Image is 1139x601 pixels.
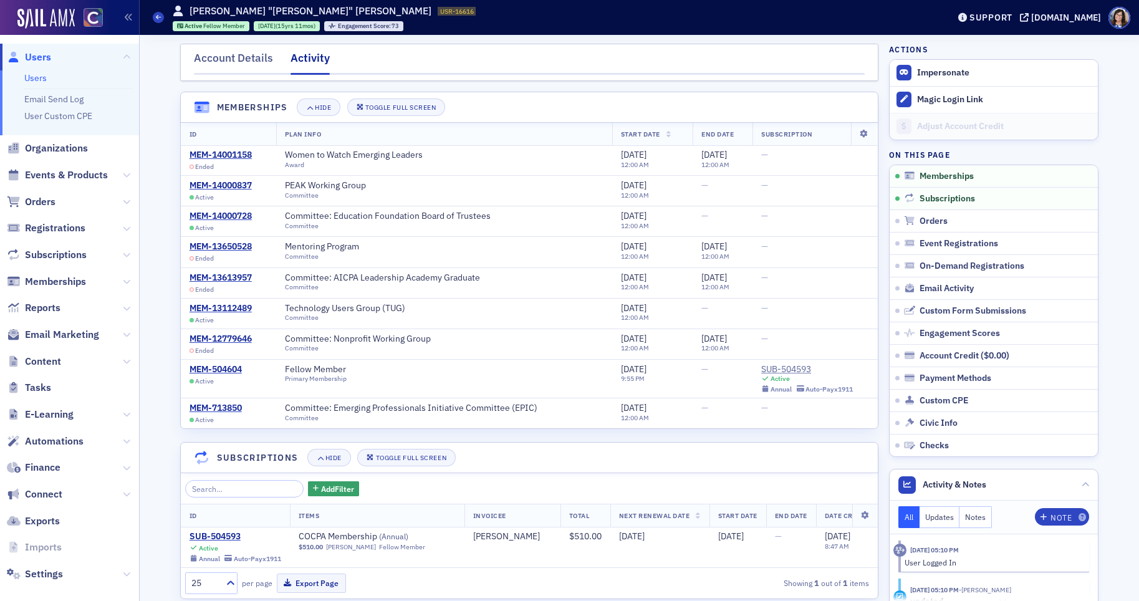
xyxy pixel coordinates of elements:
span: Active [195,416,214,424]
span: Custom CPE [920,395,968,406]
time: 12:00 AM [621,221,649,230]
img: SailAMX [17,9,75,29]
div: MEM-504604 [190,364,242,375]
div: (15yrs 11mos) [258,22,315,30]
button: [DOMAIN_NAME] [1020,13,1105,22]
a: MEM-12779646 [190,334,252,345]
button: Hide [297,99,340,116]
time: 9/22/2025 05:10 PM [910,585,959,594]
a: MEM-13650528 [190,241,252,252]
span: End Date [701,130,734,138]
div: Note [1050,514,1072,521]
span: Next Renewal Date [619,511,690,520]
span: Payment Methods [920,373,991,384]
span: — [761,333,768,344]
button: Export Page [277,574,346,593]
a: Settings [7,567,63,581]
div: [DOMAIN_NAME] [1031,12,1101,23]
div: Showing out of items [650,577,869,589]
button: Impersonate [917,67,969,79]
a: Memberships [7,275,86,289]
span: — [701,210,708,221]
h4: Subscriptions [217,451,299,464]
div: Toggle Full Screen [365,104,436,111]
span: [DATE] [258,22,276,30]
input: Search… [185,480,304,498]
span: Content [25,355,61,368]
span: Reports [25,301,60,315]
span: Start Date [718,511,757,520]
a: MEM-713850 [190,403,242,414]
time: 12:00 AM [701,344,729,352]
a: Fellow Member [285,364,357,375]
a: Active Fellow Member [177,22,246,30]
div: 2009-09-30 00:00:00 [254,21,320,31]
a: Committee: Nonprofit Working Group [285,334,442,345]
a: Organizations [7,142,88,155]
span: On-Demand Registrations [920,261,1024,272]
span: E-Learning [25,408,74,421]
span: Settings [25,567,63,581]
span: Memberships [25,275,86,289]
div: Committee [285,344,442,352]
span: Add Filter [321,483,354,494]
span: Subscriptions [920,193,975,204]
a: MEM-13112489 [190,303,252,314]
button: Magic Login Link [890,86,1098,113]
span: — [761,402,768,413]
div: Support [969,12,1012,23]
h4: On this page [889,149,1098,160]
a: MEM-14000728 [190,211,252,222]
span: — [761,210,768,221]
button: All [898,506,920,528]
span: Active [195,193,214,201]
div: Activity [893,544,906,557]
div: Activity [291,50,330,75]
span: Orders [25,195,55,209]
a: Tasks [7,381,51,395]
strong: 1 [841,577,850,589]
time: 12:00 AM [701,252,729,261]
a: E-Learning [7,408,74,421]
img: SailAMX [84,8,103,27]
span: Items [299,511,320,520]
strong: 1 [812,577,821,589]
span: Email Activity [920,283,974,294]
div: Committee [285,314,416,322]
a: MEM-14000837 [190,180,252,191]
time: 12:00 AM [621,252,649,261]
a: Mentoring Program [285,241,370,252]
span: Start Date [621,130,660,138]
span: [DATE] [621,149,646,160]
span: — [701,180,708,191]
span: — [761,149,768,160]
span: Fellow Member [203,22,245,30]
span: Sarah Flischel [473,531,552,542]
span: — [761,180,768,191]
span: [DATE] [701,241,727,252]
span: Custom Form Submissions [920,305,1026,317]
a: Users [24,72,47,84]
span: Sarah Flischel [959,585,1011,594]
a: User Custom CPE [24,110,92,122]
button: Toggle Full Screen [357,449,456,466]
div: [PERSON_NAME] [473,531,540,542]
span: [DATE] [825,531,850,542]
a: Content [7,355,61,368]
div: Committee [285,191,377,200]
a: Users [7,50,51,64]
div: User Logged In [905,557,1081,568]
div: Fellow Member [379,543,425,551]
span: Automations [25,435,84,448]
span: ID [190,130,197,138]
a: MEM-13613957 [190,272,252,284]
span: COCPA Membership [299,531,456,542]
div: Active [771,375,790,383]
time: 12:00 AM [621,191,649,200]
div: Committee [285,414,549,422]
a: SUB-504593 [190,531,281,542]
